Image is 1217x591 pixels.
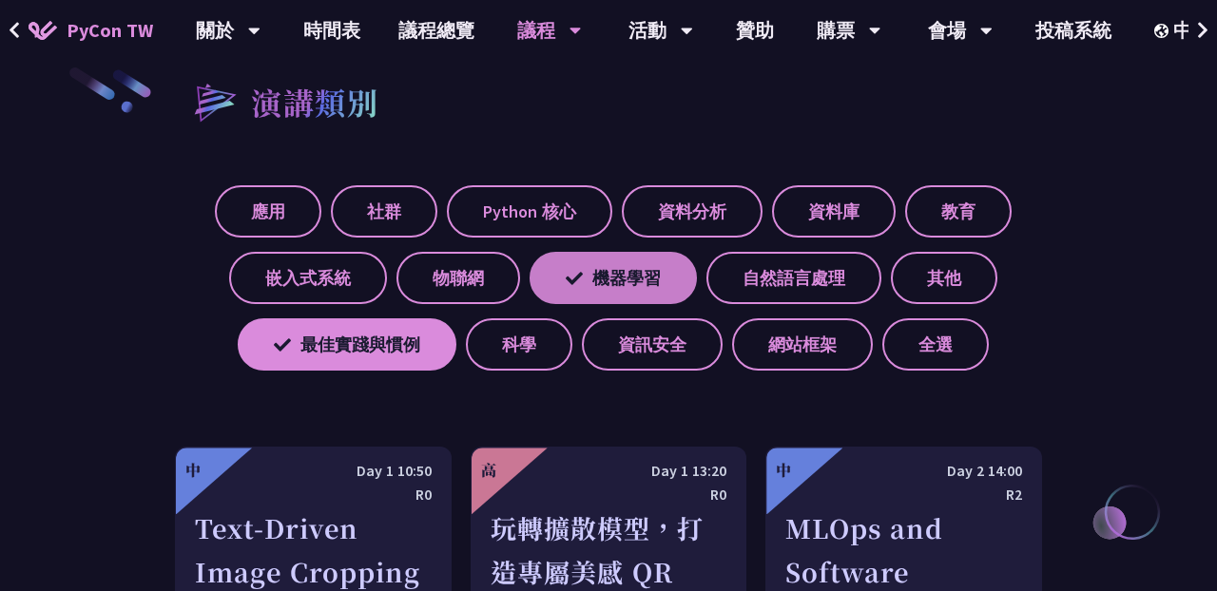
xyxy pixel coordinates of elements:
[251,79,378,124] h2: 演講類別
[785,483,1022,506] div: R2
[185,459,201,482] div: 中
[215,185,321,238] label: 應用
[530,252,697,304] label: 機器學習
[905,185,1012,238] label: 教育
[466,318,572,371] label: 科學
[67,16,153,45] span: PyCon TW
[10,7,172,54] a: PyCon TW
[481,459,496,482] div: 高
[447,185,612,238] label: Python 核心
[238,318,456,371] label: 最佳實踐與慣例
[772,185,896,238] label: 資料庫
[229,252,387,304] label: 嵌入式系統
[706,252,881,304] label: 自然語言處理
[396,252,520,304] label: 物聯網
[175,66,251,138] img: heading-bullet
[732,318,873,371] label: 網站框架
[622,185,763,238] label: 資料分析
[195,459,432,483] div: Day 1 10:50
[882,318,989,371] label: 全選
[785,459,1022,483] div: Day 2 14:00
[29,21,57,40] img: Home icon of PyCon TW 2025
[1154,24,1173,38] img: Locale Icon
[491,483,727,506] div: R0
[582,318,723,371] label: 資訊安全
[195,483,432,506] div: R0
[891,252,997,304] label: 其他
[491,459,727,483] div: Day 1 13:20
[776,459,791,482] div: 中
[331,185,437,238] label: 社群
